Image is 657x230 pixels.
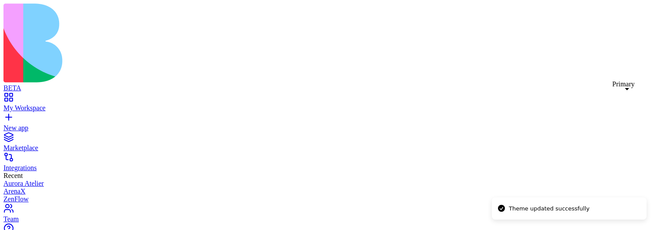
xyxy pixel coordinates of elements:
[3,195,654,203] a: ZenFlow
[93,53,171,72] button: Log Workout
[3,215,654,223] div: Team
[10,56,93,87] p: Track your fitness journey and crush your goals 💪
[3,172,23,179] span: Recent
[3,187,654,195] a: ArenaX
[3,156,654,172] a: Integrations
[3,3,353,82] img: logo
[10,37,93,54] h1: Dashboard
[3,104,654,112] div: My Workspace
[3,180,654,187] a: Aurora Atelier
[3,136,654,152] a: Marketplace
[3,76,654,92] a: BETA
[3,84,654,92] div: BETA
[612,80,635,88] div: Primary
[3,96,654,112] a: My Workspace
[3,124,654,132] div: New app
[3,164,654,172] div: Integrations
[3,116,654,132] a: New app
[3,207,654,223] a: Team
[509,204,590,213] div: Theme updated successfully
[3,144,654,152] div: Marketplace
